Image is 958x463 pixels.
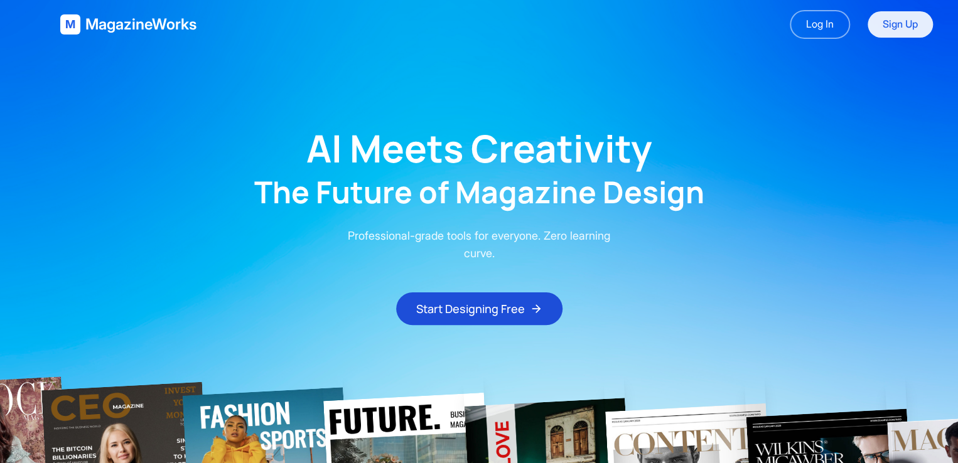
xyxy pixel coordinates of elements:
span: M [65,16,75,33]
span: MagazineWorks [85,14,196,35]
button: Start Designing Free [396,292,562,325]
h2: The Future of Magazine Design [254,177,704,207]
h1: AI Meets Creativity [306,129,652,167]
p: Professional-grade tools for everyone. Zero learning curve. [338,227,620,262]
a: Log In [790,10,850,39]
a: Sign Up [868,11,933,38]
